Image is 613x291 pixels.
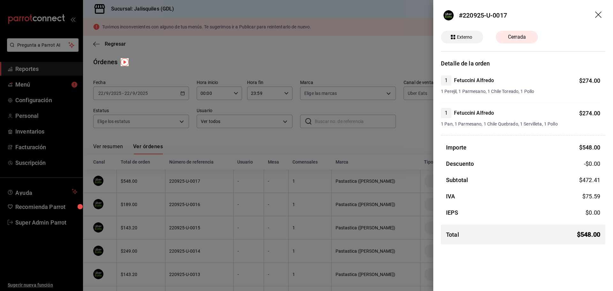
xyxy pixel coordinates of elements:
[582,193,600,200] span: $ 75.59
[441,109,451,117] span: 1
[446,230,459,239] h3: Total
[579,144,600,151] span: $ 548.00
[446,176,468,184] h3: Subtotal
[579,110,600,117] span: $ 274.00
[459,11,507,20] div: #220925-U-0017
[441,88,600,95] span: 1 Perejil, 1 Parmesano, 1 Chile Toreado, 1 Pollo
[446,143,466,152] h3: Importe
[504,33,530,41] span: Cerrada
[454,77,494,84] h4: Fetuccini Alfredo
[595,11,603,19] button: drag
[441,59,605,68] h3: Detalle de la orden
[586,209,600,216] span: $ 0.00
[579,177,600,183] span: $ 472.41
[441,77,451,84] span: 1
[446,192,455,201] h3: IVA
[446,208,458,217] h3: IEPS
[454,109,494,117] h4: Fetuccini Alfredo
[579,77,600,84] span: $ 274.00
[454,34,475,41] span: Externo
[441,121,600,127] span: 1 Pan, 1 Parmesano, 1 Chile Quebrado, 1 Servilleta, 1 Pollo
[577,230,600,239] span: $ 548.00
[121,58,129,66] img: Tooltip marker
[446,159,474,168] h3: Descuento
[584,159,600,168] span: -$0.00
